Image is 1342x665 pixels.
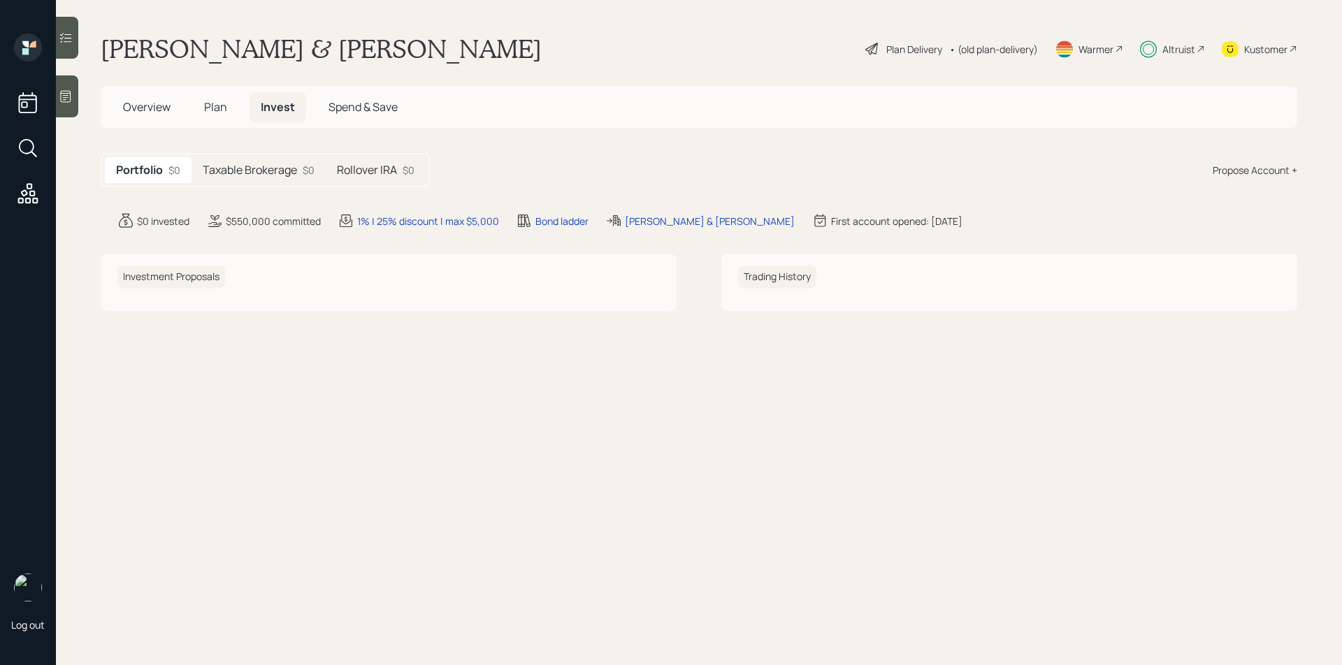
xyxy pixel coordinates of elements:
[123,99,171,115] span: Overview
[226,214,321,228] div: $550,000 committed
[1078,42,1113,57] div: Warmer
[949,42,1038,57] div: • (old plan-delivery)
[168,163,180,177] div: $0
[357,214,499,228] div: 1% | 25% discount | max $5,000
[14,573,42,601] img: sami-boghos-headshot.png
[403,163,414,177] div: $0
[738,265,816,288] h6: Trading History
[101,34,542,64] h1: [PERSON_NAME] & [PERSON_NAME]
[625,214,795,228] div: [PERSON_NAME] & [PERSON_NAME]
[11,618,45,631] div: Log out
[303,163,315,177] div: $0
[337,163,397,177] h5: Rollover IRA
[137,214,189,228] div: $0 invested
[1213,163,1297,177] div: Propose Account +
[261,99,295,115] span: Invest
[886,42,942,57] div: Plan Delivery
[1244,42,1287,57] div: Kustomer
[831,214,962,228] div: First account opened: [DATE]
[117,265,225,288] h6: Investment Proposals
[535,214,589,228] div: Bond ladder
[329,99,398,115] span: Spend & Save
[1162,42,1195,57] div: Altruist
[203,163,297,177] h5: Taxable Brokerage
[116,163,163,177] h5: Portfolio
[204,99,227,115] span: Plan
